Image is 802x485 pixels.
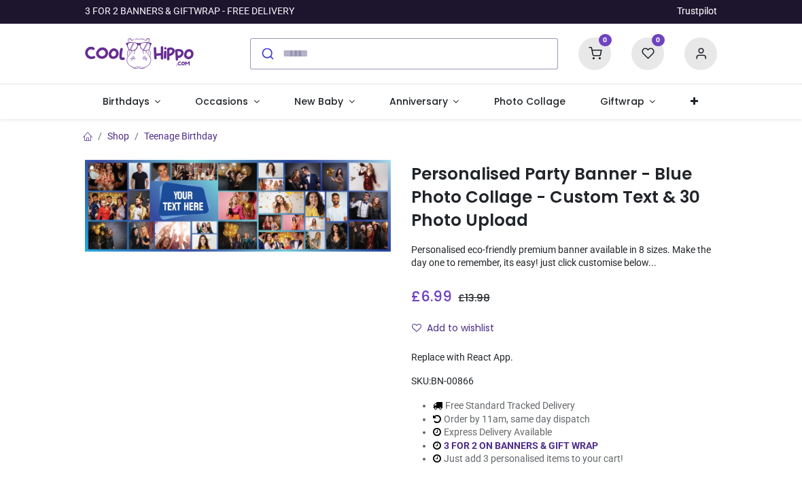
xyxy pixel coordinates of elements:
a: Shop [107,131,129,141]
h1: Personalised Party Banner - Blue Photo Collage - Custom Text & 30 Photo Upload [411,163,717,233]
sup: 0 [599,34,612,47]
p: Personalised eco-friendly premium banner available in 8 sizes. Make the day one to remember, its ... [411,244,717,270]
a: Teenage Birthday [144,131,217,141]
li: Express Delivery Available [433,426,623,439]
span: 6.99 [421,286,452,306]
button: Submit [251,39,283,69]
span: Giftwrap [600,95,644,108]
a: Trustpilot [677,5,717,18]
div: SKU: [411,375,717,388]
div: Replace with React App. [411,351,717,365]
li: Free Standard Tracked Delivery [433,399,623,413]
a: New Baby [277,84,372,120]
a: Logo of Cool Hippo [85,35,194,73]
span: £ [411,286,452,306]
button: Add to wishlistAdd to wishlist [411,317,506,340]
a: Birthdays [85,84,178,120]
img: Cool Hippo [85,35,194,73]
span: Occasions [195,95,248,108]
span: BN-00866 [431,375,474,386]
span: Anniversary [389,95,448,108]
div: 3 FOR 2 BANNERS & GIFTWRAP - FREE DELIVERY [85,5,294,18]
a: Giftwrap [582,84,673,120]
a: Occasions [178,84,277,120]
sup: 0 [652,34,665,47]
li: Order by 11am, same day dispatch [433,413,623,427]
span: Photo Collage [494,95,565,108]
img: Personalised Party Banner - Blue Photo Collage - Custom Text & 30 Photo Upload [85,160,391,252]
span: 13.98 [465,291,490,305]
span: £ [458,291,490,305]
span: Birthdays [103,95,150,108]
span: New Baby [294,95,343,108]
i: Add to wishlist [412,323,421,333]
a: 0 [578,47,611,58]
a: 0 [631,47,664,58]
a: 3 FOR 2 ON BANNERS & GIFT WRAP [444,440,598,451]
li: Just add 3 personalised items to your cart! [433,452,623,466]
a: Anniversary [372,84,476,120]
